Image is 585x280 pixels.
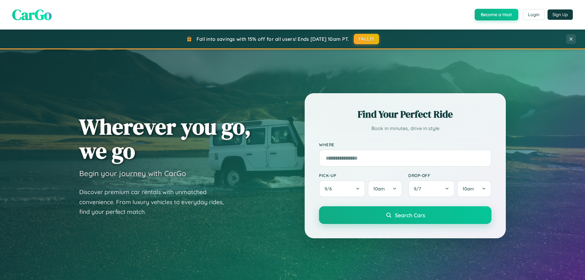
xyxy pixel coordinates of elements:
[354,34,379,44] button: FALL15
[79,187,232,217] p: Discover premium car rentals with unmatched convenience. From luxury vehicles to everyday rides, ...
[319,142,491,147] label: Where
[319,173,402,178] label: Pick-up
[395,212,425,218] span: Search Cars
[319,206,491,224] button: Search Cars
[463,186,474,192] span: 10am
[408,180,455,197] button: 9/7
[548,9,573,20] button: Sign Up
[79,115,251,163] h1: Wherever you go, we go
[197,36,349,42] span: Fall into savings with 15% off for all users! Ends [DATE] 10am PT.
[324,186,335,192] span: 9 / 6
[523,9,544,20] button: Login
[414,186,424,192] span: 9 / 7
[475,9,518,20] button: Become a Host
[319,180,365,197] button: 9/6
[319,108,491,121] h2: Find Your Perfect Ride
[79,169,186,178] h3: Begin your journey with CarGo
[373,186,385,192] span: 10am
[319,124,491,133] p: Book in minutes, drive in style
[408,173,491,178] label: Drop-off
[12,5,52,25] span: CarGo
[368,180,402,197] button: 10am
[457,180,491,197] button: 10am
